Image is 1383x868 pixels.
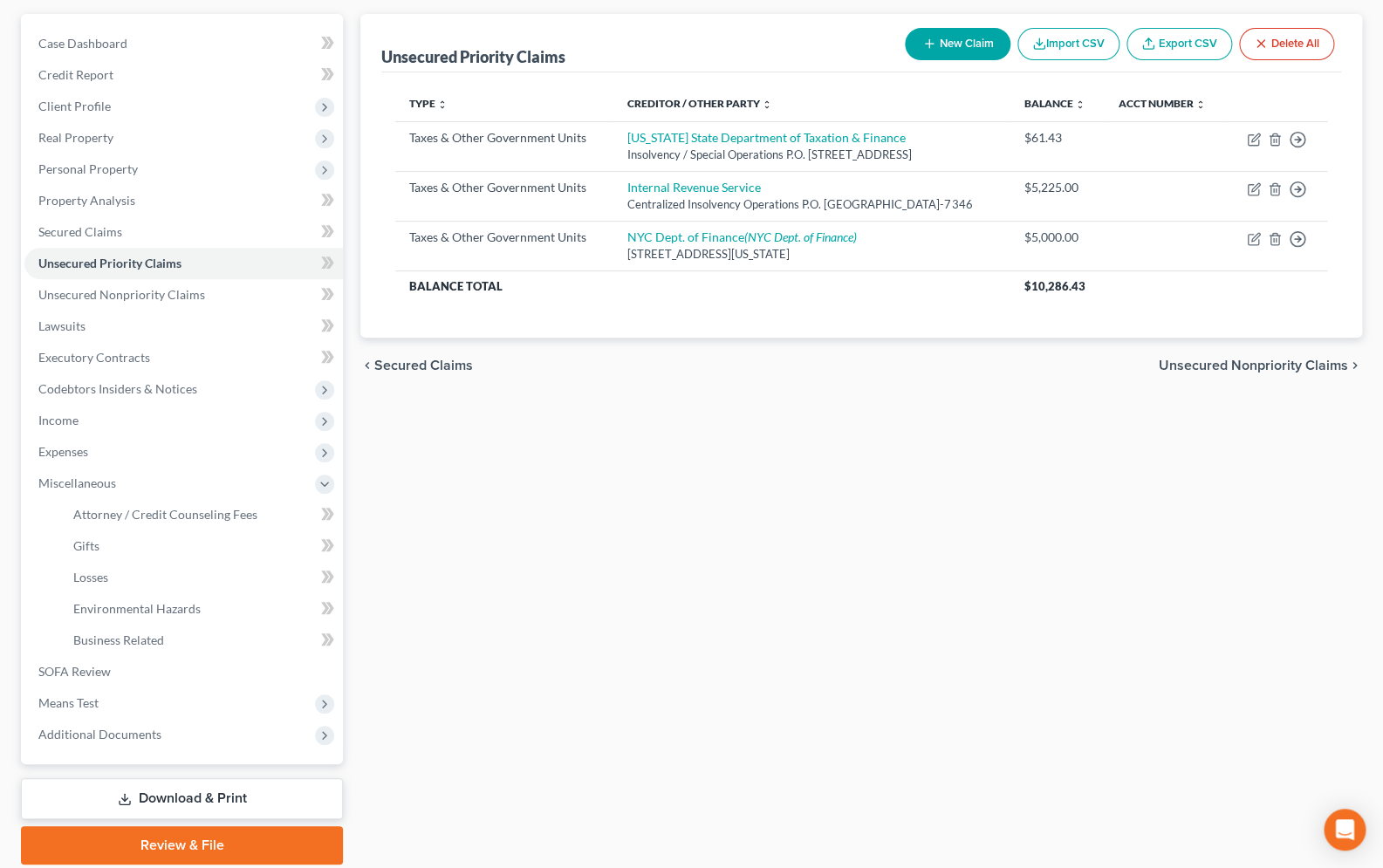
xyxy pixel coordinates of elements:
span: Unsecured Priority Claims [38,256,181,270]
span: SOFA Review [38,664,111,679]
i: unfold_more [762,99,772,110]
i: (NYC Dept. of Finance) [744,229,857,244]
a: Secured Claims [24,216,343,248]
span: Income [38,413,79,427]
div: Open Intercom Messenger [1324,809,1366,851]
th: Balance Total [395,270,1010,302]
button: chevron_left Secured Claims [360,359,473,372]
i: chevron_right [1348,359,1362,372]
span: Executory Contracts [38,350,150,365]
div: $5,000.00 [1024,229,1090,246]
a: Property Analysis [24,185,343,216]
span: Case Dashboard [38,36,127,51]
a: Credit Report [24,59,343,91]
i: unfold_more [1074,99,1085,110]
span: Means Test [38,695,99,710]
button: Delete All [1239,28,1334,60]
a: NYC Dept. of Finance(NYC Dept. of Finance) [627,229,857,244]
div: Taxes & Other Government Units [409,179,599,196]
button: Import CSV [1017,28,1119,60]
span: Miscellaneous [38,475,116,490]
a: Creditor / Other Party unfold_more [627,97,772,110]
button: New Claim [905,28,1010,60]
span: Unsecured Nonpriority Claims [38,287,205,302]
a: Lawsuits [24,311,343,342]
span: Attorney / Credit Counseling Fees [73,507,257,522]
span: Secured Claims [38,224,122,239]
a: Case Dashboard [24,28,343,59]
i: unfold_more [437,99,448,110]
i: chevron_left [360,359,374,372]
a: Type unfold_more [409,97,448,110]
a: Acct Number unfold_more [1119,97,1206,110]
a: Balance unfold_more [1024,97,1085,110]
div: Centralized Insolvency Operations P.O. [GEOGRAPHIC_DATA]-7346 [627,196,996,213]
span: Losses [73,570,108,584]
span: Unsecured Nonpriority Claims [1159,359,1348,372]
div: Unsecured Priority Claims [381,46,565,67]
a: [US_STATE] State Department of Taxation & Finance [627,130,906,145]
a: Unsecured Nonpriority Claims [24,279,343,311]
div: $5,225.00 [1024,179,1090,196]
span: Credit Report [38,67,113,82]
div: [STREET_ADDRESS][US_STATE] [627,246,996,263]
div: Insolvency / Special Operations P.O. [STREET_ADDRESS] [627,147,996,163]
span: Personal Property [38,161,138,176]
a: SOFA Review [24,656,343,687]
a: Download & Print [21,778,343,819]
span: Client Profile [38,99,111,113]
a: Losses [59,562,343,593]
i: unfold_more [1195,99,1206,110]
a: Unsecured Priority Claims [24,248,343,279]
a: Internal Revenue Service [627,180,761,195]
div: $61.43 [1024,129,1090,147]
span: Property Analysis [38,193,135,208]
span: Additional Documents [38,727,161,742]
a: Gifts [59,530,343,562]
span: Business Related [73,632,164,647]
a: Executory Contracts [24,342,343,373]
span: $10,286.43 [1024,279,1085,293]
a: Attorney / Credit Counseling Fees [59,499,343,530]
span: Codebtors Insiders & Notices [38,381,197,396]
span: Secured Claims [374,359,473,372]
span: Real Property [38,130,113,145]
div: Taxes & Other Government Units [409,129,599,147]
span: Environmental Hazards [73,601,201,616]
span: Expenses [38,444,88,459]
span: Lawsuits [38,318,86,333]
span: Gifts [73,538,99,553]
button: Unsecured Nonpriority Claims chevron_right [1159,359,1362,372]
a: Environmental Hazards [59,593,343,625]
div: Taxes & Other Government Units [409,229,599,246]
a: Business Related [59,625,343,656]
a: Review & File [21,826,343,865]
a: Export CSV [1126,28,1232,60]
